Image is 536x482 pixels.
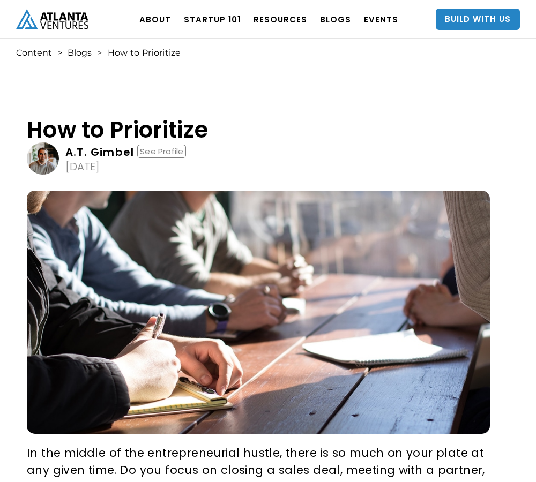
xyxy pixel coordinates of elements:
div: A.T. Gimbel [65,147,134,157]
a: Build With Us [436,9,520,30]
div: > [57,48,62,58]
a: ABOUT [139,4,171,34]
h1: How to Prioritize [27,117,490,142]
div: > [97,48,102,58]
a: Blogs [68,48,92,58]
a: Startup 101 [184,4,241,34]
a: RESOURCES [254,4,307,34]
a: BLOGS [320,4,351,34]
a: A.T. GimbelSee Profile[DATE] [27,142,490,175]
div: See Profile [137,145,186,158]
div: How to Prioritize [108,48,181,58]
a: Content [16,48,52,58]
div: [DATE] [65,161,100,172]
a: EVENTS [364,4,398,34]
